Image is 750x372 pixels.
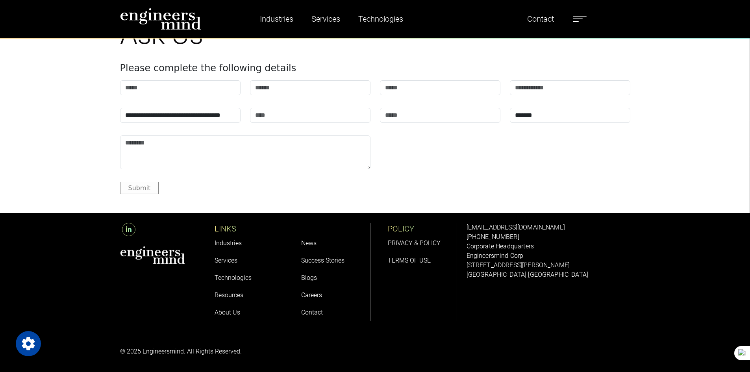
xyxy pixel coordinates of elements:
a: Technologies [355,10,406,28]
p: POLICY [388,223,457,235]
a: Technologies [215,274,252,281]
a: News [301,239,317,247]
a: Industries [257,10,296,28]
p: Engineersmind Corp [467,251,630,261]
a: [EMAIL_ADDRESS][DOMAIN_NAME] [467,224,565,231]
img: logo [120,8,201,30]
a: LinkedIn [120,226,137,233]
img: aws [120,246,185,264]
a: TERMS OF USE [388,257,431,264]
a: PRIVACY & POLICY [388,239,441,247]
a: Contact [301,309,323,316]
button: Submit [120,182,159,194]
p: [STREET_ADDRESS][PERSON_NAME] [467,261,630,270]
a: Contact [524,10,557,28]
a: Industries [215,239,242,247]
p: LINKS [215,223,284,235]
iframe: reCAPTCHA [380,135,500,166]
a: About Us [215,309,240,316]
p: [GEOGRAPHIC_DATA] [GEOGRAPHIC_DATA] [467,270,630,279]
a: Careers [301,291,322,299]
h4: Please complete the following details [120,63,630,74]
p: © 2025 Engineersmind. All Rights Reserved. [120,347,370,356]
a: Resources [215,291,243,299]
p: Corporate Headquarters [467,242,630,251]
a: [PHONE_NUMBER] [467,233,519,241]
a: Services [308,10,343,28]
a: Blogs [301,274,317,281]
a: Services [215,257,237,264]
a: Success Stories [301,257,344,264]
